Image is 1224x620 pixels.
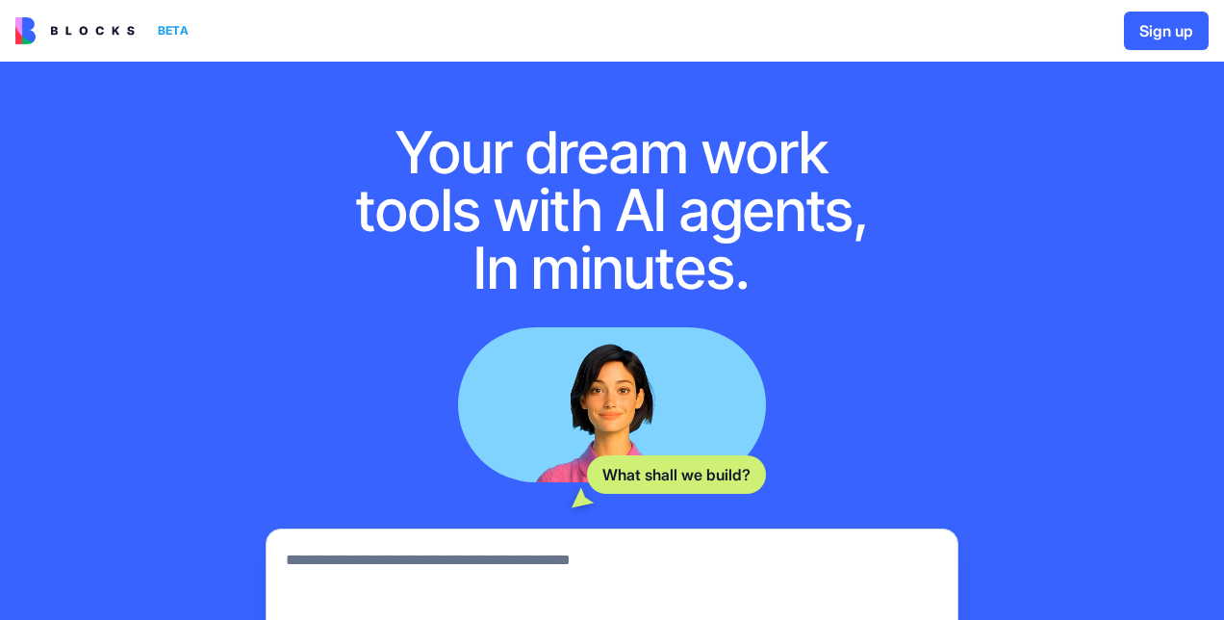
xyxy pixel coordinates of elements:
[15,17,196,44] a: BETA
[335,123,889,297] h1: Your dream work tools with AI agents, In minutes.
[150,17,196,44] div: BETA
[1124,12,1209,50] button: Sign up
[587,455,766,494] div: What shall we build?
[15,17,135,44] img: logo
